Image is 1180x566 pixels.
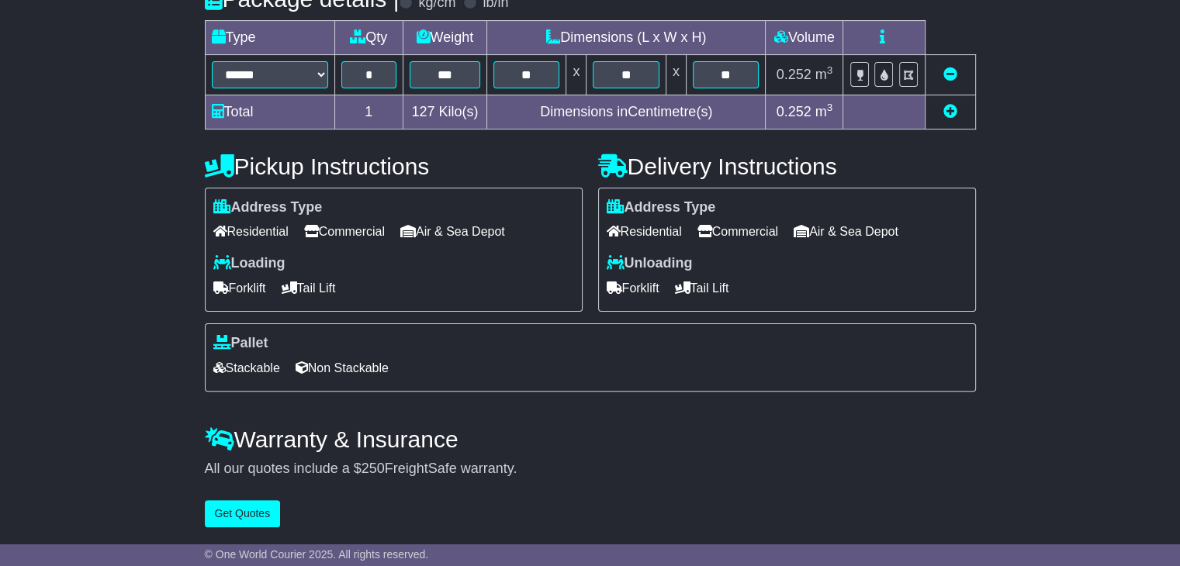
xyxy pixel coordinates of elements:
[486,20,765,54] td: Dimensions (L x W x H)
[213,356,280,380] span: Stackable
[304,219,385,243] span: Commercial
[794,219,898,243] span: Air & Sea Depot
[282,276,336,300] span: Tail Lift
[566,54,587,95] td: x
[598,154,976,179] h4: Delivery Instructions
[213,276,266,300] span: Forklift
[827,64,833,76] sup: 3
[607,255,693,272] label: Unloading
[777,104,811,119] span: 0.252
[400,219,505,243] span: Air & Sea Depot
[213,199,323,216] label: Address Type
[362,461,385,476] span: 250
[827,102,833,113] sup: 3
[607,219,682,243] span: Residential
[815,104,833,119] span: m
[205,426,976,452] h4: Warranty & Insurance
[607,276,659,300] span: Forklift
[205,461,976,478] div: All our quotes include a $ FreightSafe warranty.
[697,219,778,243] span: Commercial
[205,20,334,54] td: Type
[403,95,486,129] td: Kilo(s)
[486,95,765,129] td: Dimensions in Centimetre(s)
[675,276,729,300] span: Tail Lift
[213,335,268,352] label: Pallet
[334,95,403,129] td: 1
[815,67,833,82] span: m
[205,500,281,527] button: Get Quotes
[205,548,429,561] span: © One World Courier 2025. All rights reserved.
[213,219,289,243] span: Residential
[943,104,957,119] a: Add new item
[607,199,716,216] label: Address Type
[666,54,686,95] td: x
[403,20,486,54] td: Weight
[766,20,843,54] td: Volume
[205,154,583,179] h4: Pickup Instructions
[213,255,285,272] label: Loading
[943,67,957,82] a: Remove this item
[205,95,334,129] td: Total
[411,104,434,119] span: 127
[296,356,389,380] span: Non Stackable
[334,20,403,54] td: Qty
[777,67,811,82] span: 0.252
